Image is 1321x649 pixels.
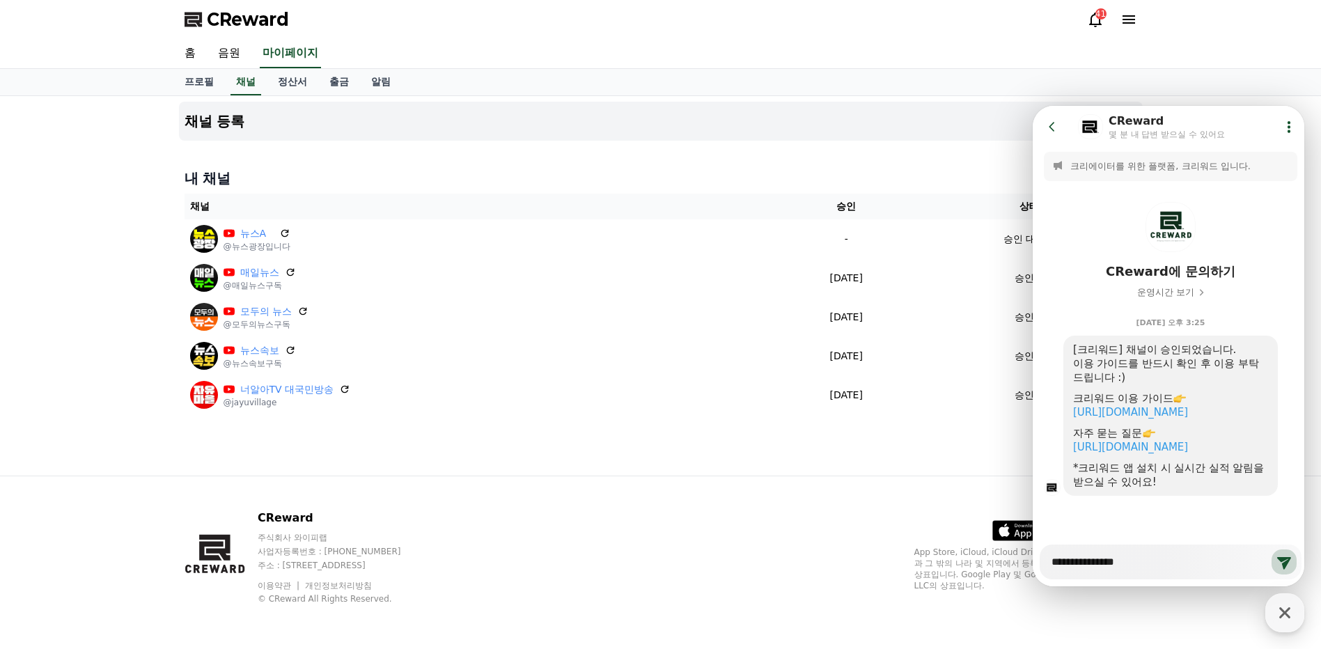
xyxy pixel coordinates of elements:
[240,382,334,397] a: 너알아TV 대국민방송
[240,226,274,241] a: 뉴스A
[1095,8,1107,19] div: 41
[1015,271,1044,286] p: 승인됨
[258,510,428,526] p: CReward
[230,69,261,95] a: 채널
[185,8,289,31] a: CReward
[1003,232,1055,247] p: 승인 대기중
[190,264,218,292] img: 매일뉴스
[360,69,402,95] a: 알림
[305,581,372,591] a: 개인정보처리방침
[185,169,1137,188] h4: 내 채널
[179,102,1143,141] button: 채널 등록
[258,546,428,557] p: 사업자등록번호 : [PHONE_NUMBER]
[1087,11,1104,28] a: 41
[258,581,302,591] a: 이용약관
[224,397,351,408] p: @jayuvillage
[776,388,916,402] p: [DATE]
[1033,106,1304,586] iframe: Channel chat
[267,69,318,95] a: 정산서
[258,532,428,543] p: 주식회사 와이피랩
[914,547,1137,591] p: App Store, iCloud, iCloud Drive 및 iTunes Store는 미국과 그 밖의 나라 및 지역에서 등록된 Apple Inc.의 서비스 상표입니다. Goo...
[921,194,1136,219] th: 상태
[190,381,218,409] img: 너알아TV 대국민방송
[240,343,279,358] a: 뉴스속보
[776,349,916,363] p: [DATE]
[258,593,428,604] p: © CReward All Rights Reserved.
[190,342,218,370] img: 뉴스속보
[224,241,290,252] p: @뉴스광장입니다
[207,39,251,68] a: 음원
[260,39,321,68] a: 마이페이지
[207,8,289,31] span: CReward
[224,319,308,330] p: @모두의뉴스구독
[318,69,360,95] a: 출금
[776,310,916,324] p: [DATE]
[776,232,916,247] p: -
[771,194,921,219] th: 승인
[173,69,225,95] a: 프로필
[1015,310,1044,324] p: 승인됨
[224,280,296,291] p: @매일뉴스구독
[1015,388,1044,402] p: 승인됨
[258,560,428,571] p: 주소 : [STREET_ADDRESS]
[776,271,916,286] p: [DATE]
[190,225,218,253] img: 뉴스A
[185,194,771,219] th: 채널
[1015,349,1044,363] p: 승인됨
[190,303,218,331] img: 모두의 뉴스
[185,114,245,129] h4: 채널 등록
[240,265,279,280] a: 매일뉴스
[173,39,207,68] a: 홈
[240,304,292,319] a: 모두의 뉴스
[224,358,296,369] p: @뉴스속보구독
